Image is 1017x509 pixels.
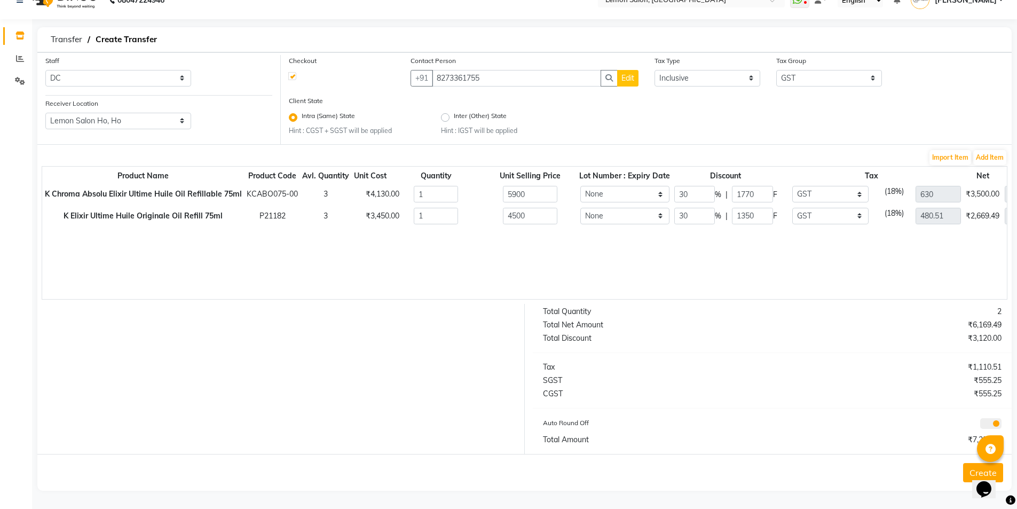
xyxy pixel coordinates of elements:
[773,210,777,222] span: F
[772,333,1010,344] div: ₹3,120.00
[441,126,577,136] small: Hint : IGST will be applied
[772,434,1010,445] div: ₹7,280.00
[311,210,341,222] div: 3
[655,56,680,66] label: Tax Type
[772,362,1010,373] div: ₹1,110.51
[245,205,301,227] td: P21182
[42,169,245,183] th: Product Name
[390,169,483,183] th: Quantity
[964,169,1003,183] th: Net
[432,70,601,87] input: Search by Name/Mobile/Email/Code
[726,189,728,200] span: |
[535,434,772,445] div: Total Amount
[358,210,383,222] div: ₹3,450.00
[877,186,908,202] div: (18%)
[929,150,971,165] button: Import Item
[301,169,351,183] th: Avl. Quantity
[289,96,323,106] label: Client State
[972,466,1006,498] iframe: chat widget
[245,183,301,205] td: KCABO075-00
[779,169,963,183] th: Tax
[411,70,433,87] button: +91
[672,169,779,183] th: Discount
[535,319,772,331] div: Total Net Amount
[535,333,772,344] div: Total Discount
[543,418,589,428] label: Auto Round Off
[772,319,1010,331] div: ₹6,169.49
[772,375,1010,386] div: ₹555.25
[42,205,245,227] th: K Elixir Ultime Huile Originale Oil Refill 75ml
[302,111,355,124] label: Intra (Same) State
[877,208,908,224] div: (18%)
[772,388,1010,400] div: ₹555.25
[715,210,721,222] span: %
[289,56,317,66] label: Checkout
[973,150,1006,165] button: Add Item
[535,362,772,373] div: Tax
[621,73,634,83] span: Edit
[617,70,638,87] button: Edit
[454,111,507,124] label: Inter (Other) State
[289,126,425,136] small: Hint : CGST + SGST will be applied
[483,169,578,183] th: Unit Selling Price
[411,56,456,66] label: Contact Person
[964,183,1003,205] td: ₹3,500.00
[578,169,672,183] th: Lot Number : Expiry Date
[358,189,383,200] div: ₹4,130.00
[351,169,390,183] th: Unit Cost
[964,205,1003,227] td: ₹2,669.49
[773,189,777,200] span: F
[45,30,88,49] span: Transfer
[90,30,162,49] span: Create Transfer
[535,375,772,386] div: SGST
[535,388,772,400] div: CGST
[45,99,98,108] label: Receiver Location
[963,463,1003,482] button: Create
[45,56,59,66] label: Staff
[42,183,245,205] th: K Chroma Absolu Elixir Ultime Huile Oil Refillable 75ml
[726,210,728,222] span: |
[772,306,1010,317] div: 2
[311,189,341,200] div: 3
[535,306,772,317] div: Total Quantity
[776,56,806,66] label: Tax Group
[715,189,721,200] span: %
[245,169,301,183] th: Product Code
